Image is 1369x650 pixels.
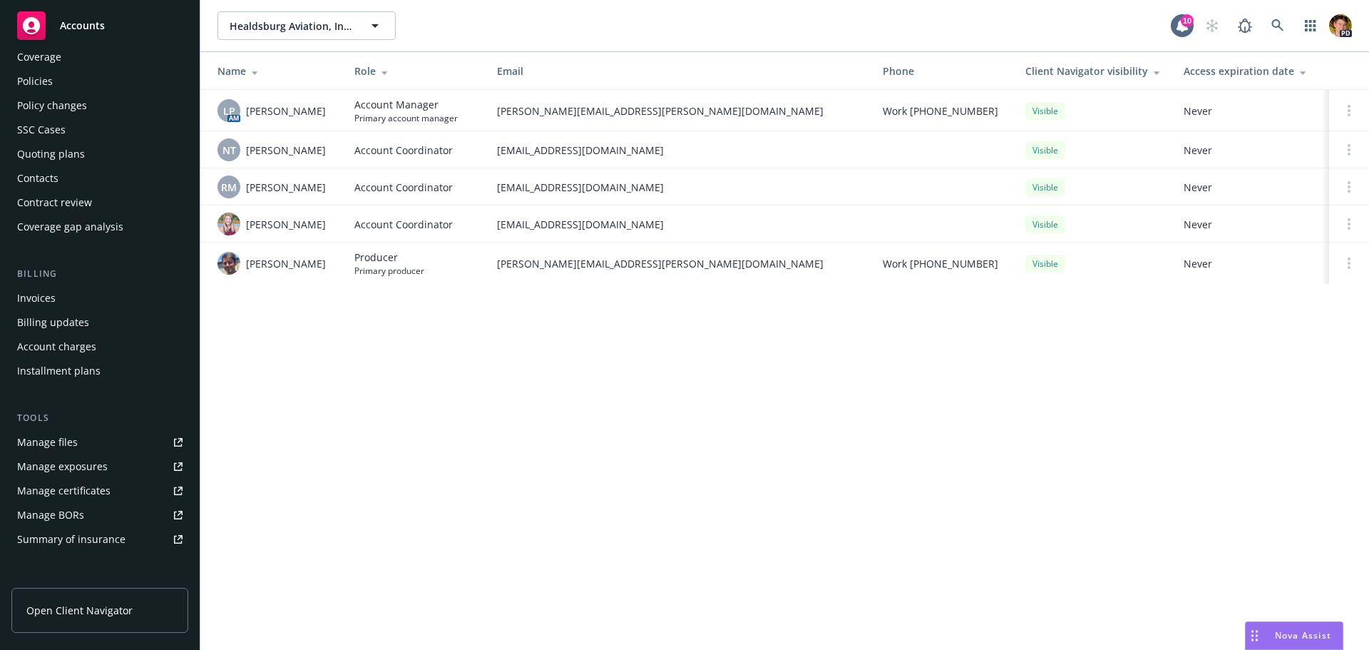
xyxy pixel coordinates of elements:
[1025,215,1065,233] div: Visible
[11,267,188,281] div: Billing
[497,217,860,232] span: [EMAIL_ADDRESS][DOMAIN_NAME]
[217,213,240,235] img: photo
[60,20,105,31] span: Accounts
[1184,143,1318,158] span: Never
[222,143,236,158] span: NT
[246,180,326,195] span: [PERSON_NAME]
[17,118,66,141] div: SSC Cases
[11,479,188,502] a: Manage certificates
[230,19,353,34] span: Healdsburg Aviation, Inc. (Commercial)
[1181,14,1194,27] div: 10
[17,70,53,93] div: Policies
[1263,11,1292,40] a: Search
[17,360,101,382] div: Installment plans
[1184,180,1318,195] span: Never
[11,411,188,425] div: Tools
[1025,178,1065,196] div: Visible
[17,167,58,190] div: Contacts
[17,431,78,454] div: Manage files
[497,64,860,78] div: Email
[17,335,96,358] div: Account charges
[217,11,396,40] button: Healdsburg Aviation, Inc. (Commercial)
[17,287,56,310] div: Invoices
[497,143,860,158] span: [EMAIL_ADDRESS][DOMAIN_NAME]
[883,64,1003,78] div: Phone
[1184,103,1318,118] span: Never
[883,103,998,118] span: Work [PHONE_NUMBER]
[354,217,453,232] span: Account Coordinator
[1198,11,1226,40] a: Start snowing
[1275,629,1331,641] span: Nova Assist
[11,46,188,68] a: Coverage
[1245,621,1343,650] button: Nova Assist
[1184,64,1318,78] div: Access expiration date
[11,528,188,551] a: Summary of insurance
[246,256,326,271] span: [PERSON_NAME]
[11,6,188,46] a: Accounts
[354,250,424,265] span: Producer
[497,256,860,271] span: [PERSON_NAME][EMAIL_ADDRESS][PERSON_NAME][DOMAIN_NAME]
[17,479,111,502] div: Manage certificates
[11,215,188,238] a: Coverage gap analysis
[1025,141,1065,159] div: Visible
[223,103,235,118] span: LP
[11,431,188,454] a: Manage files
[1184,256,1318,271] span: Never
[1184,217,1318,232] span: Never
[1231,11,1259,40] a: Report a Bug
[246,143,326,158] span: [PERSON_NAME]
[246,217,326,232] span: [PERSON_NAME]
[1025,255,1065,273] div: Visible
[354,180,453,195] span: Account Coordinator
[17,191,92,214] div: Contract review
[26,603,133,618] span: Open Client Navigator
[354,112,458,124] span: Primary account manager
[497,103,860,118] span: [PERSON_NAME][EMAIL_ADDRESS][PERSON_NAME][DOMAIN_NAME]
[217,64,332,78] div: Name
[11,70,188,93] a: Policies
[246,103,326,118] span: [PERSON_NAME]
[1246,622,1263,649] div: Drag to move
[17,46,61,68] div: Coverage
[221,180,237,195] span: RM
[17,94,87,117] div: Policy changes
[11,118,188,141] a: SSC Cases
[354,265,424,277] span: Primary producer
[11,311,188,334] a: Billing updates
[1025,64,1161,78] div: Client Navigator visibility
[17,504,84,527] div: Manage BORs
[17,143,85,166] div: Quoting plans
[354,143,453,158] span: Account Coordinator
[217,252,240,275] img: photo
[11,167,188,190] a: Contacts
[354,97,458,112] span: Account Manager
[1296,11,1325,40] a: Switch app
[883,256,998,271] span: Work [PHONE_NUMBER]
[11,360,188,382] a: Installment plans
[354,64,474,78] div: Role
[11,335,188,358] a: Account charges
[17,311,89,334] div: Billing updates
[11,143,188,166] a: Quoting plans
[11,94,188,117] a: Policy changes
[1329,14,1352,37] img: photo
[497,180,860,195] span: [EMAIL_ADDRESS][DOMAIN_NAME]
[17,215,123,238] div: Coverage gap analysis
[17,528,125,551] div: Summary of insurance
[17,455,108,478] div: Manage exposures
[1025,102,1065,120] div: Visible
[11,455,188,478] a: Manage exposures
[11,287,188,310] a: Invoices
[11,504,188,527] a: Manage BORs
[11,191,188,214] a: Contract review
